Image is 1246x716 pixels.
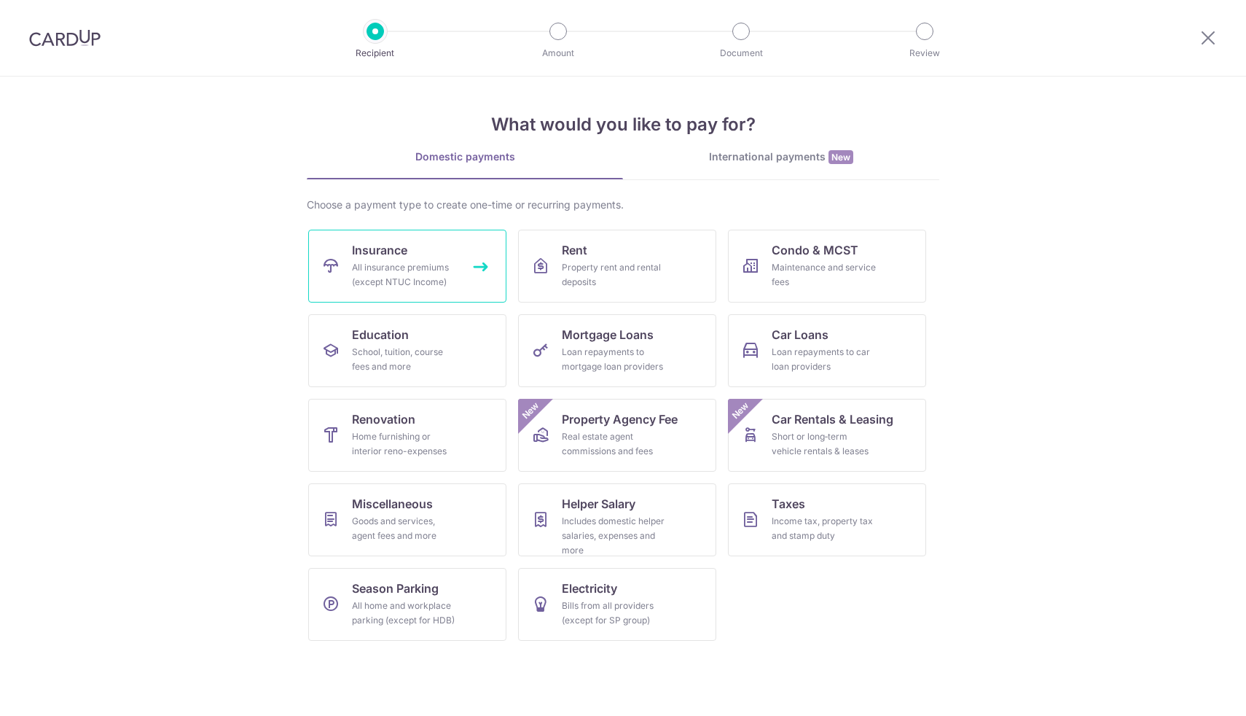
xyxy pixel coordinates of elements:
span: Rent [562,241,587,259]
div: All home and workplace parking (except for HDB) [352,599,457,628]
p: Review [871,46,979,61]
div: Home furnishing or interior reno-expenses [352,429,457,459]
div: Choose a payment type to create one-time or recurring payments. [307,198,939,212]
div: Goods and services, agent fees and more [352,514,457,543]
span: Helper Salary [562,495,635,513]
span: Car Rentals & Leasing [772,410,893,428]
h4: What would you like to pay for? [307,112,939,138]
span: Education [352,326,409,343]
a: Car LoansLoan repayments to car loan providers [728,314,926,387]
a: Property Agency FeeReal estate agent commissions and feesNew [518,399,716,472]
div: Property rent and rental deposits [562,260,667,289]
span: Insurance [352,241,407,259]
div: International payments [623,149,939,165]
div: Loan repayments to mortgage loan providers [562,345,667,374]
div: School, tuition, course fees and more [352,345,457,374]
span: Condo & MCST [772,241,858,259]
span: New [828,150,853,164]
p: Amount [504,46,612,61]
span: Car Loans [772,326,828,343]
div: Real estate agent commissions and fees [562,429,667,459]
p: Document [687,46,795,61]
a: RenovationHome furnishing or interior reno-expenses [308,399,506,472]
div: Maintenance and service fees [772,260,877,289]
a: Car Rentals & LeasingShort or long‑term vehicle rentals & leasesNew [728,399,926,472]
img: CardUp [29,29,101,47]
a: Condo & MCSTMaintenance and service fees [728,230,926,303]
div: Income tax, property tax and stamp duty [772,514,877,543]
a: Helper SalaryIncludes domestic helper salaries, expenses and more [518,483,716,556]
a: Season ParkingAll home and workplace parking (except for HDB) [308,568,506,641]
span: Renovation [352,410,415,428]
div: All insurance premiums (except NTUC Income) [352,260,457,289]
a: TaxesIncome tax, property tax and stamp duty [728,483,926,556]
a: EducationSchool, tuition, course fees and more [308,314,506,387]
a: Mortgage LoansLoan repayments to mortgage loan providers [518,314,716,387]
span: Mortgage Loans [562,326,654,343]
div: Loan repayments to car loan providers [772,345,877,374]
span: New [729,399,753,423]
span: Taxes [772,495,805,513]
span: Electricity [562,580,617,597]
p: Recipient [321,46,429,61]
span: Season Parking [352,580,439,597]
a: ElectricityBills from all providers (except for SP group) [518,568,716,641]
div: Domestic payments [307,149,623,164]
a: InsuranceAll insurance premiums (except NTUC Income) [308,230,506,303]
a: RentProperty rent and rental deposits [518,230,716,303]
a: MiscellaneousGoods and services, agent fees and more [308,483,506,556]
span: New [519,399,543,423]
div: Includes domestic helper salaries, expenses and more [562,514,667,558]
span: Property Agency Fee [562,410,678,428]
span: Miscellaneous [352,495,433,513]
div: Short or long‑term vehicle rentals & leases [772,429,877,459]
div: Bills from all providers (except for SP group) [562,599,667,628]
